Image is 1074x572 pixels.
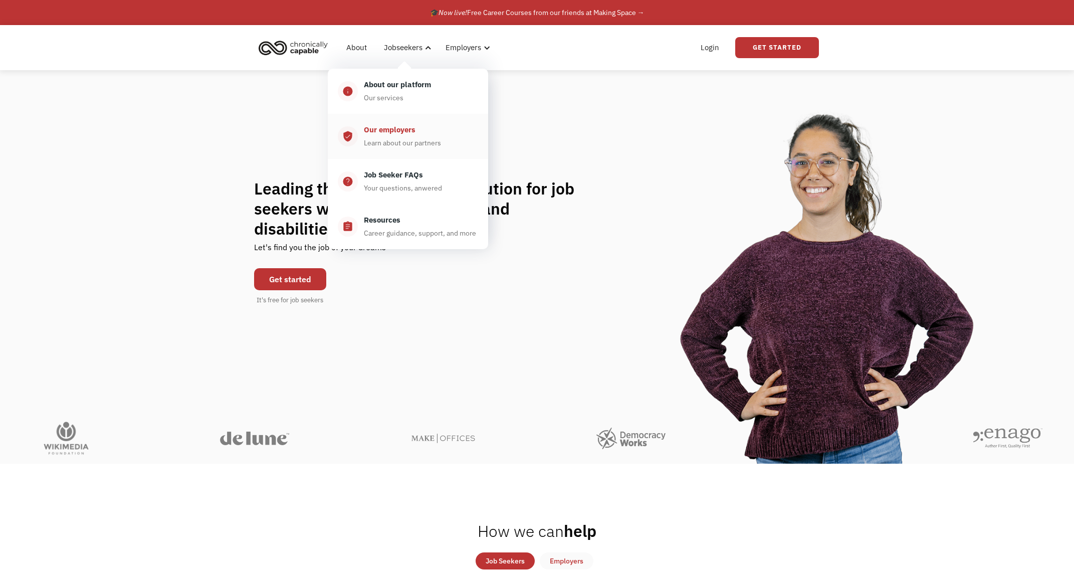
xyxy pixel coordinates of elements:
[254,268,326,290] a: Get started
[364,79,431,91] div: About our platform
[364,214,400,226] div: Resources
[328,204,488,249] a: assignmentResourcesCareer guidance, support, and more
[340,32,373,64] a: About
[364,169,423,181] div: Job Seeker FAQs
[695,32,725,64] a: Login
[328,114,488,159] a: verified_userOur employersLearn about our partners
[378,32,435,64] div: Jobseekers
[342,130,353,142] div: verified_user
[328,64,488,249] nav: Jobseekers
[364,92,403,104] div: Our services
[364,227,476,239] div: Career guidance, support, and more
[439,8,467,17] em: Now live!
[328,159,488,204] a: help_centerJob Seeker FAQsYour questions, anwered
[364,137,441,149] div: Learn about our partners
[254,178,594,239] h1: Leading the flexible work revolution for job seekers with chronic illnesses and disabilities
[440,32,493,64] div: Employers
[384,42,422,54] div: Jobseekers
[364,182,442,194] div: Your questions, anwered
[342,221,353,233] div: assignment
[430,7,645,19] div: 🎓 Free Career Courses from our friends at Making Space →
[478,521,596,541] h2: help
[254,239,386,263] div: Let's find you the job of your dreams
[735,37,819,58] a: Get Started
[328,69,488,114] a: infoAbout our platformOur services
[364,124,415,136] div: Our employers
[486,555,525,567] div: Job Seekers
[342,85,353,97] div: info
[550,555,583,567] div: Employers
[342,175,353,187] div: help_center
[256,37,331,59] img: Chronically Capable logo
[257,295,323,305] div: It's free for job seekers
[478,520,564,541] span: How we can
[256,37,335,59] a: home
[446,42,481,54] div: Employers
